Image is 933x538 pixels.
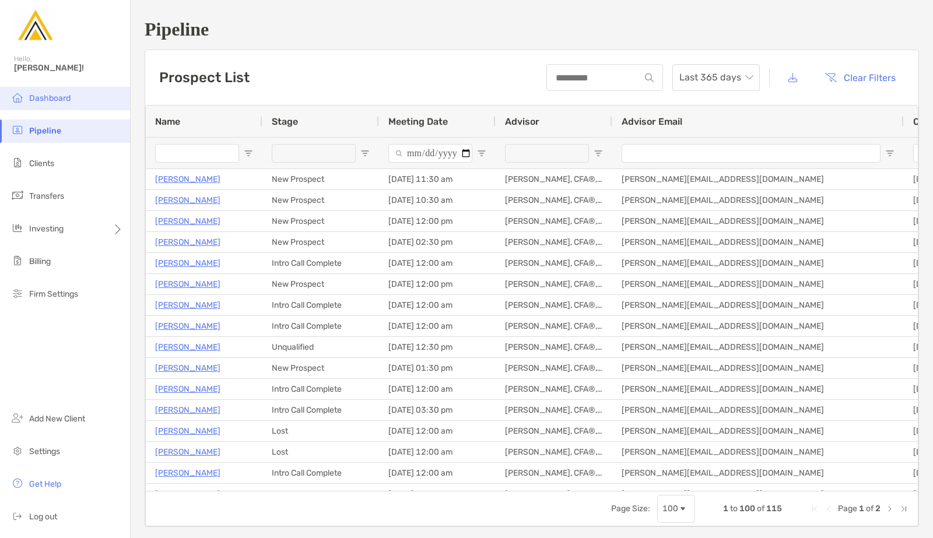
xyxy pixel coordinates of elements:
[723,504,728,514] span: 1
[10,476,24,490] img: get-help icon
[10,444,24,458] img: settings icon
[379,211,496,231] div: [DATE] 12:00 pm
[379,442,496,462] div: [DATE] 12:00 am
[155,466,220,480] a: [PERSON_NAME]
[155,319,220,333] a: [PERSON_NAME]
[155,487,220,501] a: [PERSON_NAME]
[262,358,379,378] div: New Prospect
[496,316,612,336] div: [PERSON_NAME], CFA®, CEPA®
[496,379,612,399] div: [PERSON_NAME], CFA®, CEPA®
[622,144,881,163] input: Advisor Email Filter Input
[388,116,448,127] span: Meeting Date
[262,316,379,336] div: Intro Call Complete
[657,495,695,523] div: Page Size
[262,379,379,399] div: Intro Call Complete
[496,442,612,462] div: [PERSON_NAME], CFA®, CEPA®
[262,253,379,273] div: Intro Call Complete
[155,340,220,354] a: [PERSON_NAME]
[496,169,612,189] div: [PERSON_NAME], CFA®, CEPA®
[155,214,220,228] p: [PERSON_NAME]
[612,211,904,231] div: [PERSON_NAME][EMAIL_ADDRESS][DOMAIN_NAME]
[262,295,379,315] div: Intro Call Complete
[379,190,496,210] div: [DATE] 10:30 am
[496,190,612,210] div: [PERSON_NAME], CFA®, CEPA®
[496,253,612,273] div: [PERSON_NAME], CFA®, CEPA®
[10,509,24,523] img: logout icon
[155,193,220,208] a: [PERSON_NAME]
[155,361,220,375] a: [PERSON_NAME]
[885,149,895,158] button: Open Filter Menu
[496,463,612,483] div: [PERSON_NAME], CFA®, CEPA®
[29,93,71,103] span: Dashboard
[612,253,904,273] div: [PERSON_NAME][EMAIL_ADDRESS][DOMAIN_NAME]
[155,116,180,127] span: Name
[612,274,904,294] div: [PERSON_NAME][EMAIL_ADDRESS][DOMAIN_NAME]
[612,337,904,357] div: [PERSON_NAME][EMAIL_ADDRESS][DOMAIN_NAME]
[159,69,250,86] h3: Prospect List
[262,337,379,357] div: Unqualified
[612,421,904,441] div: [PERSON_NAME][EMAIL_ADDRESS][DOMAIN_NAME]
[29,256,51,266] span: Billing
[496,421,612,441] div: [PERSON_NAME], CFA®, CEPA®
[155,445,220,459] a: [PERSON_NAME]
[262,274,379,294] div: New Prospect
[379,400,496,420] div: [DATE] 03:30 pm
[360,149,370,158] button: Open Filter Menu
[739,504,755,514] span: 100
[379,253,496,273] div: [DATE] 12:00 am
[496,274,612,294] div: [PERSON_NAME], CFA®, CEPA®
[10,156,24,170] img: clients icon
[612,358,904,378] div: [PERSON_NAME][EMAIL_ADDRESS][DOMAIN_NAME]
[155,144,239,163] input: Name Filter Input
[757,504,764,514] span: of
[379,169,496,189] div: [DATE] 11:30 am
[155,298,220,312] a: [PERSON_NAME]
[379,274,496,294] div: [DATE] 12:00 pm
[155,256,220,270] a: [PERSON_NAME]
[262,211,379,231] div: New Prospect
[262,484,379,504] div: Intro Call Complete
[379,337,496,357] div: [DATE] 12:30 pm
[388,144,472,163] input: Meeting Date Filter Input
[612,169,904,189] div: [PERSON_NAME][EMAIL_ADDRESS][DOMAIN_NAME]
[612,463,904,483] div: [PERSON_NAME][EMAIL_ADDRESS][DOMAIN_NAME]
[262,400,379,420] div: Intro Call Complete
[155,277,220,291] a: [PERSON_NAME]
[612,295,904,315] div: [PERSON_NAME][EMAIL_ADDRESS][DOMAIN_NAME]
[594,149,603,158] button: Open Filter Menu
[875,504,881,514] span: 2
[155,172,220,187] a: [PERSON_NAME]
[496,358,612,378] div: [PERSON_NAME], CFA®, CEPA®
[730,504,738,514] span: to
[29,224,64,234] span: Investing
[379,484,496,504] div: [DATE] 12:00 am
[262,169,379,189] div: New Prospect
[272,116,298,127] span: Stage
[10,411,24,425] img: add_new_client icon
[10,254,24,268] img: billing icon
[10,188,24,202] img: transfers icon
[611,504,650,514] div: Page Size:
[29,159,54,168] span: Clients
[379,232,496,252] div: [DATE] 02:30 pm
[612,316,904,336] div: [PERSON_NAME][EMAIL_ADDRESS][DOMAIN_NAME]
[10,286,24,300] img: firm-settings icon
[155,235,220,249] a: [PERSON_NAME]
[496,484,612,504] div: [PERSON_NAME], CFA®, CEPA®
[262,421,379,441] div: Lost
[244,149,253,158] button: Open Filter Menu
[838,504,857,514] span: Page
[10,90,24,104] img: dashboard icon
[379,358,496,378] div: [DATE] 01:30 pm
[612,190,904,210] div: [PERSON_NAME][EMAIL_ADDRESS][DOMAIN_NAME]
